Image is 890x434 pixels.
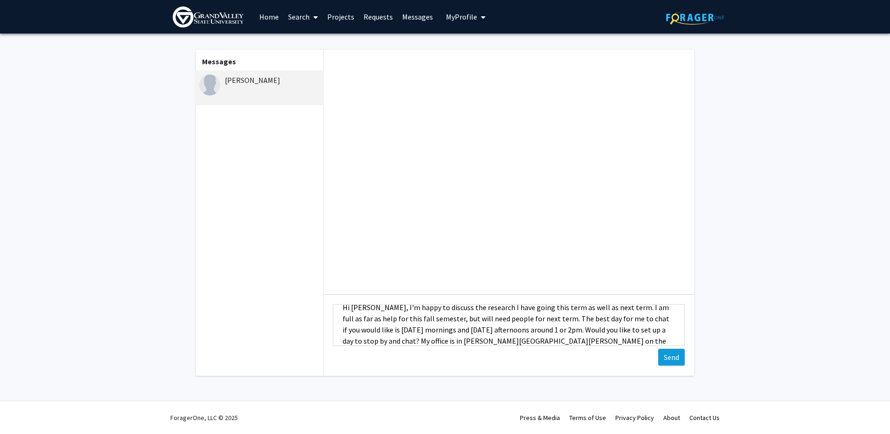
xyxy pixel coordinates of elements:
[520,414,560,422] a: Press & Media
[170,401,238,434] div: ForagerOne, LLC © 2025
[173,7,243,27] img: Grand Valley State University Logo
[333,304,685,346] textarea: Message
[7,392,40,427] iframe: Chat
[202,57,236,66] b: Messages
[658,349,685,366] button: Send
[255,0,283,33] a: Home
[569,414,606,422] a: Terms of Use
[359,0,398,33] a: Requests
[666,10,724,25] img: ForagerOne Logo
[199,75,220,95] img: Katherine Herman
[446,12,477,21] span: My Profile
[615,414,654,422] a: Privacy Policy
[398,0,438,33] a: Messages
[663,414,680,422] a: About
[689,414,720,422] a: Contact Us
[323,0,359,33] a: Projects
[199,75,321,86] div: [PERSON_NAME]
[283,0,323,33] a: Search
